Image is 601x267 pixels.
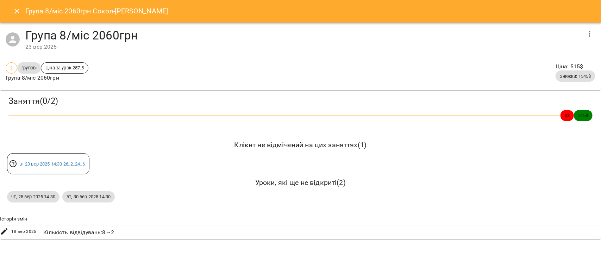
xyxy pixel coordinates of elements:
span: 0 $ [561,112,574,119]
span: Знижки: 1545$ [556,73,595,80]
h6: Уроки, які ще не відкриті ( 2 ) [7,177,594,188]
span: чт, 25 вер 2025 14:30 [7,193,60,200]
h6: Клієнт не відмічений на цих заняттях ( 1 ) [7,139,594,150]
div: 23 вер 2025 - [25,43,581,51]
h6: Група 8/міс 2060грн Сокол-[PERSON_NAME] [25,6,168,17]
span: 18 вер 2025 [11,228,37,235]
span: вт, 30 вер 2025 14:30 [62,193,115,200]
span: 2 [6,64,17,71]
span: . [39,228,40,235]
span: групові [17,64,41,71]
p: Ціна : 515 $ [556,62,595,71]
button: Close [8,3,25,20]
h4: Група 8/міс 2060грн [25,28,581,43]
a: вт 23 вер 2025 14:30 26_2_24_6 [19,161,85,167]
span: Ціна за урок 257.5 [41,64,88,71]
h3: Заняття ( 0 / 2 ) [8,96,593,107]
p: Група 8/міс 2060грн [6,74,88,82]
div: Кількість відвідувань : 8 → 2 [42,227,115,238]
span: 515 $ [574,112,593,119]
